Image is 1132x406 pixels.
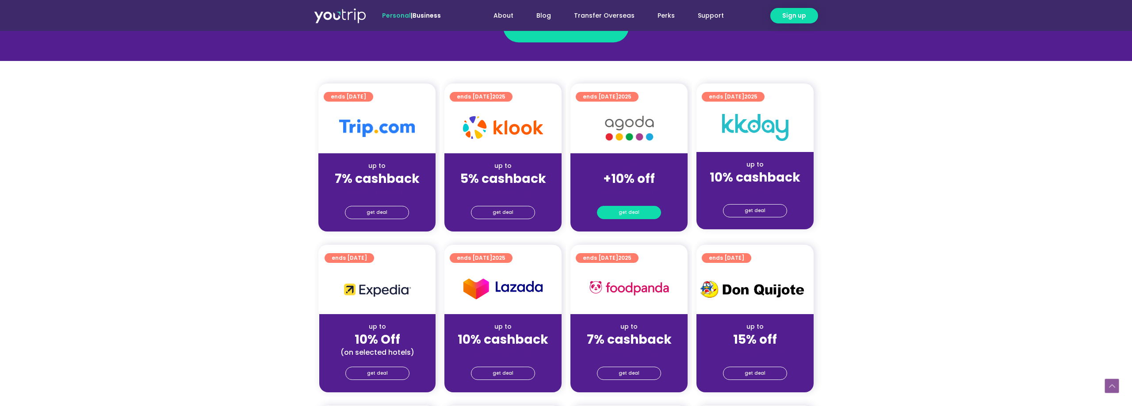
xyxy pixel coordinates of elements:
[325,161,428,171] div: up to
[355,331,400,348] strong: 10% Off
[597,367,661,380] a: get deal
[326,348,428,357] div: (on selected hotels)
[709,92,757,102] span: ends [DATE]
[618,254,631,262] span: 2025
[460,170,546,187] strong: 5% cashback
[451,322,555,331] div: up to
[331,92,366,102] span: ends [DATE]
[493,367,513,379] span: get deal
[382,11,411,20] span: Personal
[465,8,735,24] nav: Menu
[493,206,513,219] span: get deal
[345,367,409,380] a: get deal
[325,253,374,263] a: ends [DATE]
[583,253,631,263] span: ends [DATE]
[702,92,765,102] a: ends [DATE]2025
[367,367,388,379] span: get deal
[525,8,562,24] a: Blog
[471,206,535,219] a: get deal
[603,170,655,187] strong: +10% off
[325,187,428,196] div: (for stays only)
[686,8,735,24] a: Support
[451,348,555,357] div: (for stays only)
[492,93,505,100] span: 2025
[723,204,787,217] a: get deal
[450,253,512,263] a: ends [DATE]2025
[471,367,535,380] a: get deal
[619,206,639,219] span: get deal
[367,206,387,219] span: get deal
[451,187,555,196] div: (for stays only)
[770,8,818,23] a: Sign up
[618,93,631,100] span: 2025
[709,253,744,263] span: ends [DATE]
[457,92,505,102] span: ends [DATE]
[324,92,373,102] a: ends [DATE]
[451,161,555,171] div: up to
[587,331,672,348] strong: 7% cashback
[458,331,548,348] strong: 10% cashback
[583,92,631,102] span: ends [DATE]
[576,253,639,263] a: ends [DATE]2025
[577,187,681,196] div: (for stays only)
[704,186,807,195] div: (for stays only)
[710,169,800,186] strong: 10% cashback
[597,206,661,219] a: get deal
[782,11,806,20] span: Sign up
[646,8,686,24] a: Perks
[745,367,765,379] span: get deal
[413,11,441,20] a: Business
[619,367,639,379] span: get deal
[621,161,637,170] span: up to
[345,206,409,219] a: get deal
[577,322,681,331] div: up to
[745,205,765,217] span: get deal
[332,253,367,263] span: ends [DATE]
[577,348,681,357] div: (for stays only)
[482,8,525,24] a: About
[702,253,751,263] a: ends [DATE]
[704,160,807,169] div: up to
[576,92,639,102] a: ends [DATE]2025
[326,322,428,331] div: up to
[492,254,505,262] span: 2025
[335,170,420,187] strong: 7% cashback
[704,322,807,331] div: up to
[562,8,646,24] a: Transfer Overseas
[382,11,441,20] span: |
[457,253,505,263] span: ends [DATE]
[733,331,777,348] strong: 15% off
[744,93,757,100] span: 2025
[704,348,807,357] div: (for stays only)
[723,367,787,380] a: get deal
[450,92,512,102] a: ends [DATE]2025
